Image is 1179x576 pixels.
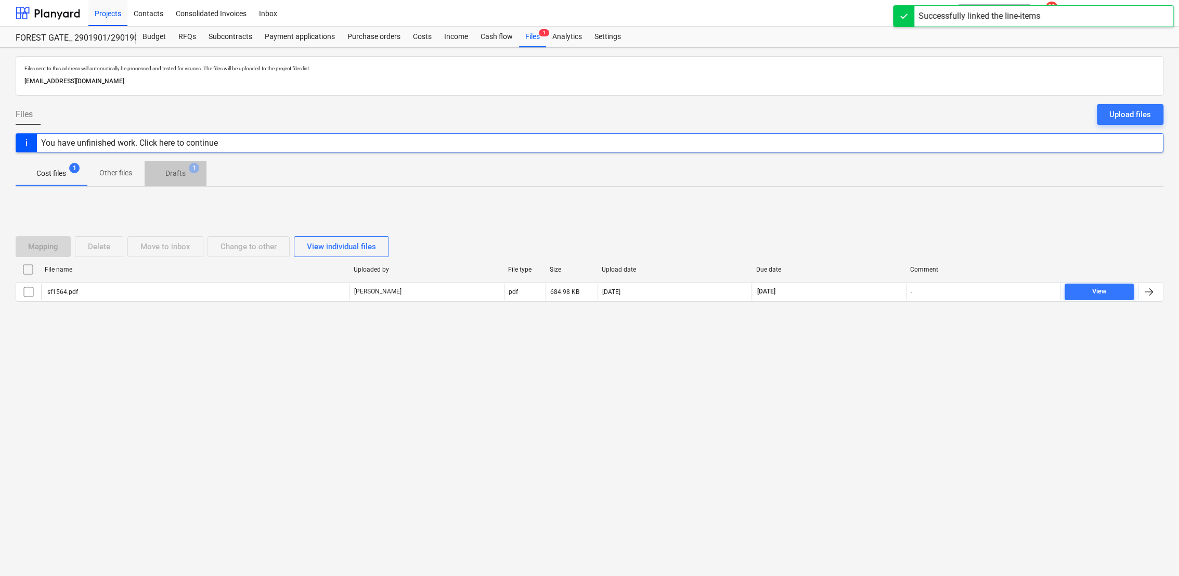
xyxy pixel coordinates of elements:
[258,27,341,47] a: Payment applications
[16,33,124,44] div: FOREST GATE_ 2901901/2901902/2901903
[307,240,376,253] div: View individual files
[550,266,593,273] div: Size
[519,27,546,47] a: Files1
[354,287,401,296] p: [PERSON_NAME]
[165,168,186,179] p: Drafts
[438,27,474,47] a: Income
[36,168,66,179] p: Cost files
[602,288,620,296] div: [DATE]
[16,108,33,121] span: Files
[136,27,172,47] a: Budget
[99,168,132,178] p: Other files
[1097,104,1163,125] button: Upload files
[202,27,258,47] a: Subcontracts
[602,266,748,273] div: Upload date
[911,288,912,296] div: -
[294,236,389,257] button: View individual files
[756,266,902,273] div: Due date
[189,163,199,173] span: 1
[24,65,1155,72] p: Files sent to this address will automatically be processed and tested for viruses. The files will...
[546,27,588,47] a: Analytics
[172,27,202,47] a: RFQs
[508,266,541,273] div: File type
[519,27,546,47] div: Files
[1092,286,1107,298] div: View
[1127,526,1179,576] iframe: Chat Widget
[588,27,627,47] a: Settings
[509,288,518,296] div: pdf
[69,163,80,173] span: 1
[1065,284,1134,300] button: View
[24,76,1155,87] p: [EMAIL_ADDRESS][DOMAIN_NAME]
[1109,108,1151,121] div: Upload files
[407,27,438,47] a: Costs
[539,29,549,36] span: 1
[910,266,1056,273] div: Comment
[756,287,776,296] span: [DATE]
[341,27,407,47] a: Purchase orders
[46,288,78,296] div: sf1564.pdf
[918,10,1040,22] div: Successfully linked the line-items
[354,266,500,273] div: Uploaded by
[550,288,579,296] div: 684.98 KB
[41,138,218,148] div: You have unfinished work. Click here to continue
[45,266,345,273] div: File name
[474,27,519,47] a: Cash flow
